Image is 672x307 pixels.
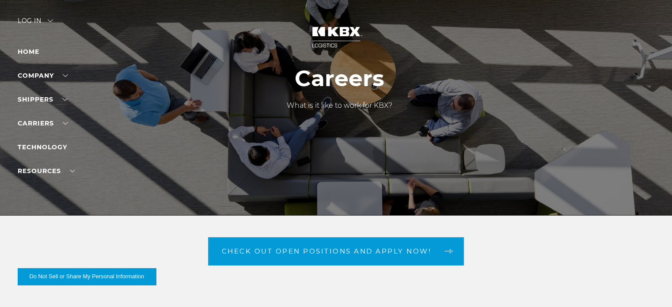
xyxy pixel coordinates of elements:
[222,248,432,254] span: Check out open positions and apply now!
[48,19,53,22] img: arrow
[287,66,392,91] h1: Careers
[18,72,68,80] a: Company
[18,143,67,151] a: Technology
[18,95,68,103] a: SHIPPERS
[628,265,672,307] iframe: Chat Widget
[18,167,75,175] a: RESOURCES
[208,237,464,265] a: Check out open positions and apply now! arrow arrow
[18,119,68,127] a: Carriers
[303,18,369,57] img: kbx logo
[18,18,53,30] div: Log in
[18,48,39,56] a: Home
[287,100,392,111] p: What is it like to work for KBX?
[18,268,156,285] button: Do Not Sell or Share My Personal Information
